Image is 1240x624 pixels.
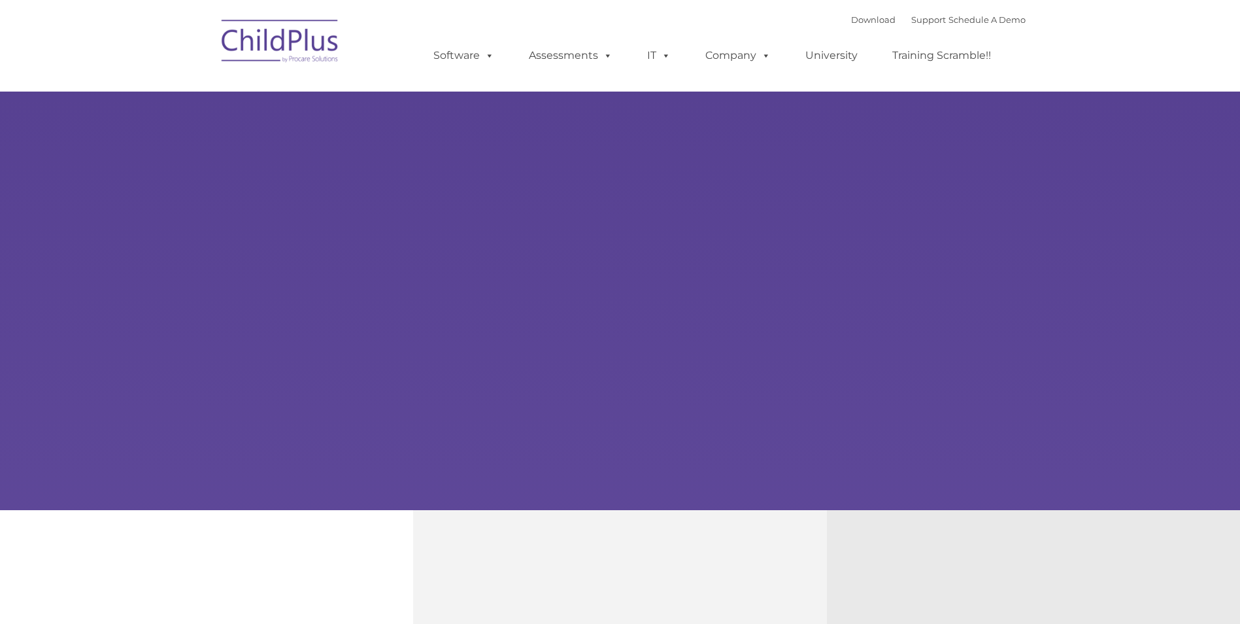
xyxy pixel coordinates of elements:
a: Schedule A Demo [948,14,1026,25]
a: Assessments [516,43,626,69]
a: Download [851,14,896,25]
a: Support [911,14,946,25]
a: Software [420,43,507,69]
a: Training Scramble!! [879,43,1004,69]
img: ChildPlus by Procare Solutions [215,10,346,76]
a: IT [634,43,684,69]
a: Company [692,43,784,69]
font: | [851,14,1026,25]
a: University [792,43,871,69]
